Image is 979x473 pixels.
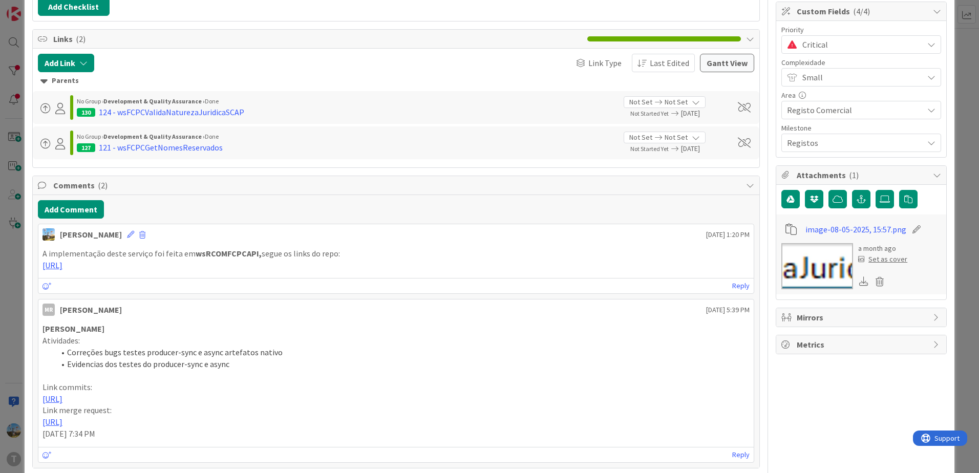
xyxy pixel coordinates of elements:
[22,2,47,14] span: Support
[42,405,112,415] span: Link merge request:
[99,106,244,118] div: 124 - wsFCPCValidaNaturezaJuridicaSCAP
[781,59,941,66] div: Complexidade
[665,132,688,143] span: Not Set
[849,170,859,180] span: ( 1 )
[805,223,906,235] a: image-08-05-2025, 15:57.png
[67,347,283,357] span: Correções bugs testes producer-sync e async artefatos nativo
[797,338,928,351] span: Metrics
[103,133,205,140] b: Development & Quality Assurance ›
[67,359,229,369] span: Evidencias dos testes do producer-sync e async
[77,143,95,152] div: 127
[797,169,928,181] span: Attachments
[38,200,104,219] button: Add Comment
[781,124,941,132] div: Milestone
[781,92,941,99] div: Area
[42,304,55,316] div: MR
[802,70,918,84] span: Small
[630,145,669,153] span: Not Started Yet
[797,311,928,324] span: Mirrors
[681,108,726,119] span: [DATE]
[42,228,55,241] img: DG
[732,448,750,461] a: Reply
[853,6,870,16] span: ( 4/4 )
[103,97,205,105] b: Development & Quality Assurance ›
[77,97,103,105] span: No Group ›
[42,394,62,404] a: [URL]
[732,279,750,292] a: Reply
[98,180,108,190] span: ( 2 )
[196,248,262,259] strong: wsRCOMFCPCAPI,
[802,37,918,52] span: Critical
[77,133,103,140] span: No Group ›
[665,97,688,107] span: Not Set
[42,428,95,439] span: [DATE] 7:34 PM
[632,54,695,72] button: Last Edited
[42,260,62,270] a: [URL]
[205,97,219,105] span: Done
[60,304,122,316] div: [PERSON_NAME]
[629,132,652,143] span: Not Set
[42,335,80,346] span: Atividades:
[706,305,750,315] span: [DATE] 5:39 PM
[681,143,726,154] span: [DATE]
[706,229,750,240] span: [DATE] 1:20 PM
[629,97,652,107] span: Not Set
[858,254,907,265] div: Set as cover
[42,324,104,334] strong: [PERSON_NAME]
[60,228,122,241] div: [PERSON_NAME]
[77,108,95,117] div: 130
[38,54,94,72] button: Add Link
[53,33,582,45] span: Links
[858,275,869,288] div: Download
[787,136,918,150] span: Registos
[76,34,86,44] span: ( 2 )
[99,141,223,154] div: 121 - wsFCPCGetNomesReservados
[40,75,752,87] div: Parents
[42,382,92,392] span: Link commits:
[630,110,669,117] span: Not Started Yet
[700,54,754,72] button: Gantt View
[858,243,907,254] div: a month ago
[650,57,689,69] span: Last Edited
[787,103,918,117] span: Registo Comercial
[797,5,928,17] span: Custom Fields
[53,179,741,191] span: Comments
[588,57,622,69] span: Link Type
[42,248,750,260] p: A implementação deste serviço foi feita em segue os links do repo:
[781,26,941,33] div: Priority
[205,133,219,140] span: Done
[42,417,62,427] a: [URL]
